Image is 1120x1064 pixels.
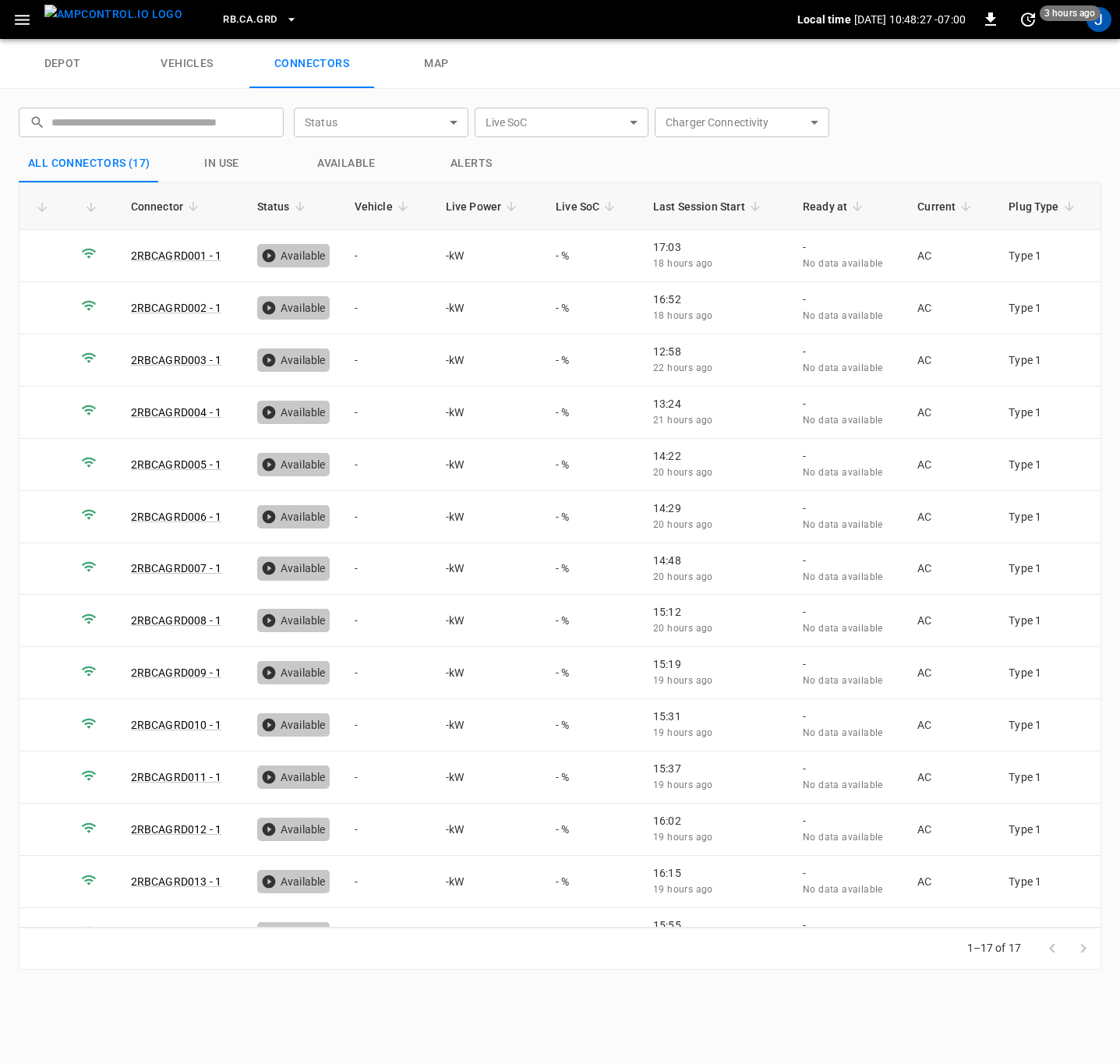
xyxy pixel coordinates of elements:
[433,595,544,647] td: - kW
[803,571,883,582] span: No data available
[905,647,996,699] td: AC
[653,571,713,582] span: 20 hours ago
[543,804,641,856] td: - %
[433,439,544,491] td: - kW
[257,870,330,893] div: Available
[543,595,641,647] td: - %
[653,623,713,634] span: 20 hours ago
[433,908,544,960] td: - kW
[543,856,641,908] td: - %
[446,197,522,216] span: Live Power
[803,239,892,255] p: -
[543,439,641,491] td: - %
[433,699,544,751] td: - kW
[653,727,713,738] span: 19 hours ago
[342,647,433,699] td: -
[543,282,641,334] td: - %
[803,709,892,724] p: -
[131,562,221,574] a: 2RBCAGRD007 - 1
[131,197,203,216] span: Connector
[803,448,892,464] p: -
[342,230,433,282] td: -
[342,439,433,491] td: -
[996,230,1101,282] td: Type 1
[803,813,892,829] p: -
[996,647,1101,699] td: Type 1
[905,543,996,596] td: AC
[257,244,330,267] div: Available
[803,832,883,843] span: No data available
[803,779,883,790] span: No data available
[131,614,221,627] a: 2RBCAGRD008 - 1
[653,656,778,672] p: 15:19
[433,334,544,387] td: - kW
[433,230,544,282] td: - kW
[257,296,330,320] div: Available
[905,230,996,282] td: AC
[131,719,221,731] a: 2RBCAGRD010 - 1
[967,940,1022,956] p: 1–17 of 17
[653,292,778,307] p: 16:52
[803,553,892,568] p: -
[996,439,1101,491] td: Type 1
[803,292,892,307] p: -
[131,354,221,366] a: 2RBCAGRD003 - 1
[257,713,330,737] div: Available
[543,699,641,751] td: - %
[803,344,892,359] p: -
[803,519,883,530] span: No data available
[797,12,851,27] p: Local time
[917,197,976,216] span: Current
[131,875,221,888] a: 2RBCAGRD013 - 1
[342,334,433,387] td: -
[905,804,996,856] td: AC
[996,751,1101,804] td: Type 1
[160,145,284,182] button: in use
[249,39,374,89] a: connectors
[996,699,1101,751] td: Type 1
[342,804,433,856] td: -
[342,699,433,751] td: -
[905,856,996,908] td: AC
[543,647,641,699] td: - %
[653,344,778,359] p: 12:58
[803,362,883,373] span: No data available
[257,557,330,580] div: Available
[257,609,330,632] div: Available
[1040,5,1101,21] span: 3 hours ago
[131,302,221,314] a: 2RBCAGRD002 - 1
[653,865,778,881] p: 16:15
[257,765,330,789] div: Available
[653,258,713,269] span: 18 hours ago
[803,884,883,895] span: No data available
[803,310,883,321] span: No data available
[996,334,1101,387] td: Type 1
[342,543,433,596] td: -
[905,439,996,491] td: AC
[543,334,641,387] td: - %
[996,282,1101,334] td: Type 1
[342,282,433,334] td: -
[433,282,544,334] td: - kW
[543,230,641,282] td: - %
[556,197,620,216] span: Live SoC
[131,406,221,419] a: 2RBCAGRD004 - 1
[905,751,996,804] td: AC
[905,699,996,751] td: AC
[653,362,713,373] span: 22 hours ago
[342,751,433,804] td: -
[803,917,892,933] p: -
[905,282,996,334] td: AC
[803,500,892,516] p: -
[653,917,778,933] p: 15:55
[803,623,883,634] span: No data available
[257,453,330,476] div: Available
[342,856,433,908] td: -
[257,661,330,684] div: Available
[803,761,892,776] p: -
[44,5,182,24] img: ampcontrol.io logo
[433,387,544,439] td: - kW
[1016,7,1041,32] button: set refresh interval
[803,865,892,881] p: -
[131,666,221,679] a: 2RBCAGRD009 - 1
